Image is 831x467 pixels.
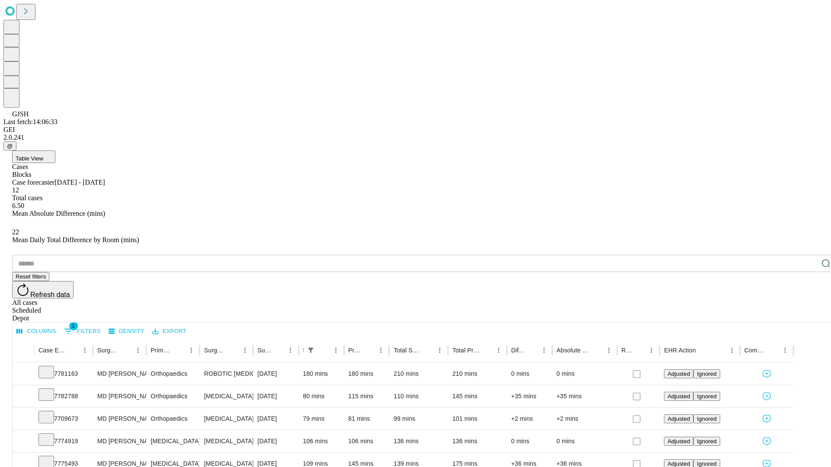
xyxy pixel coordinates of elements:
[664,392,693,401] button: Adjusted
[697,416,716,422] span: Ignored
[3,126,828,134] div: GEI
[393,363,444,385] div: 210 mins
[303,363,340,385] div: 180 mins
[151,347,172,354] div: Primary Service
[511,363,548,385] div: 0 mins
[664,347,696,354] div: EHR Action
[452,347,480,354] div: Total Predicted Duration
[557,430,613,452] div: 0 mins
[227,344,239,356] button: Sort
[452,385,502,407] div: 145 mins
[12,236,139,243] span: Mean Daily Total Difference by Room (mins)
[39,363,89,385] div: 7781163
[151,430,195,452] div: [MEDICAL_DATA]
[511,385,548,407] div: +35 mins
[97,408,142,430] div: MD [PERSON_NAME] [PERSON_NAME] Md
[204,347,225,354] div: Surgery Name
[284,344,296,356] button: Menu
[697,461,716,467] span: Ignored
[452,363,502,385] div: 210 mins
[12,228,19,236] span: 22
[480,344,493,356] button: Sort
[97,347,119,354] div: Surgeon Name
[697,438,716,445] span: Ignored
[667,438,690,445] span: Adjusted
[511,430,548,452] div: 0 mins
[12,110,29,118] span: GJSH
[603,344,615,356] button: Menu
[12,179,55,186] span: Case forecaster
[375,344,387,356] button: Menu
[12,281,74,298] button: Refresh data
[511,408,548,430] div: +2 mins
[67,344,79,356] button: Sort
[258,347,271,354] div: Surgery Date
[239,344,251,356] button: Menu
[422,344,434,356] button: Sort
[363,344,375,356] button: Sort
[693,437,720,446] button: Ignored
[526,344,538,356] button: Sort
[591,344,603,356] button: Sort
[667,371,690,377] span: Adjusted
[697,371,716,377] span: Ignored
[151,408,195,430] div: Orthopaedics
[120,344,132,356] button: Sort
[557,385,613,407] div: +35 mins
[767,344,779,356] button: Sort
[204,430,248,452] div: [MEDICAL_DATA]
[348,347,362,354] div: Predicted In Room Duration
[303,408,340,430] div: 79 mins
[511,347,525,354] div: Difference
[693,369,720,378] button: Ignored
[204,408,248,430] div: [MEDICAL_DATA] WITH [MEDICAL_DATA] REPAIR
[3,134,828,141] div: 2.0.241
[693,392,720,401] button: Ignored
[3,118,58,125] span: Last fetch: 14:06:33
[557,347,590,354] div: Absolute Difference
[664,369,693,378] button: Adjusted
[12,210,105,217] span: Mean Absolute Difference (mins)
[779,344,791,356] button: Menu
[258,408,294,430] div: [DATE]
[7,143,13,149] span: @
[106,325,147,338] button: Density
[726,344,738,356] button: Menu
[69,322,78,330] span: 1
[645,344,657,356] button: Menu
[303,385,340,407] div: 80 mins
[452,430,502,452] div: 136 mins
[97,363,142,385] div: MD [PERSON_NAME] [PERSON_NAME] Md
[664,414,693,423] button: Adjusted
[12,202,24,209] span: 6.50
[667,393,690,400] span: Adjusted
[697,393,716,400] span: Ignored
[204,363,248,385] div: ROBOTIC [MEDICAL_DATA] KNEE TOTAL
[16,155,43,162] span: Table View
[39,347,66,354] div: Case Epic Id
[97,385,142,407] div: MD [PERSON_NAME] [PERSON_NAME] Md
[3,141,16,150] button: @
[393,385,444,407] div: 110 mins
[185,344,197,356] button: Menu
[79,344,91,356] button: Menu
[14,325,58,338] button: Select columns
[151,363,195,385] div: Orthopaedics
[622,347,633,354] div: Resolved in EHR
[55,179,105,186] span: [DATE] - [DATE]
[39,430,89,452] div: 7774919
[393,408,444,430] div: 99 mins
[697,344,709,356] button: Sort
[667,461,690,467] span: Adjusted
[493,344,505,356] button: Menu
[393,347,421,354] div: Total Scheduled Duration
[12,272,49,281] button: Reset filters
[348,430,385,452] div: 106 mins
[39,408,89,430] div: 7709673
[16,273,46,280] span: Reset filters
[272,344,284,356] button: Sort
[303,347,304,354] div: Scheduled In Room Duration
[173,344,185,356] button: Sort
[258,430,294,452] div: [DATE]
[17,434,30,449] button: Expand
